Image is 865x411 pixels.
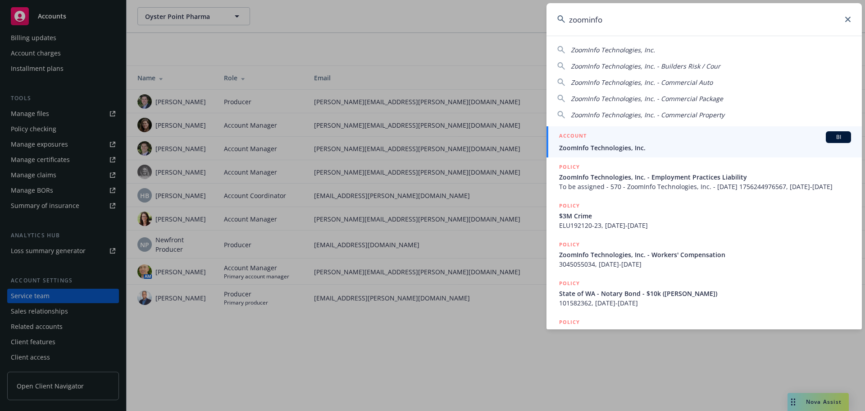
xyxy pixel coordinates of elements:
[559,259,851,269] span: 3045055034, [DATE]-[DATE]
[546,157,862,196] a: POLICYZoomInfo Technologies, Inc. - Employment Practices LiabilityTo be assigned - 570 - ZoomInfo...
[571,62,720,70] span: ZoomInfo Technologies, Inc. - Builders Risk / Cour
[571,94,723,103] span: ZoomInfo Technologies, Inc. - Commercial Package
[546,313,862,351] a: POLICYIndia Workers Compensation
[571,111,724,119] span: ZoomInfo Technologies, Inc. - Commercial Property
[559,143,851,152] span: ZoomInfo Technologies, Inc.
[559,298,851,308] span: 101582362, [DATE]-[DATE]
[829,133,847,141] span: BI
[559,279,580,288] h5: POLICY
[571,78,713,87] span: ZoomInfo Technologies, Inc. - Commercial Auto
[546,274,862,313] a: POLICYState of WA - Notary Bond - $10k ([PERSON_NAME])101582362, [DATE]-[DATE]
[559,318,580,327] h5: POLICY
[546,3,862,36] input: Search...
[559,201,580,210] h5: POLICY
[546,235,862,274] a: POLICYZoomInfo Technologies, Inc. - Workers' Compensation3045055034, [DATE]-[DATE]
[559,131,587,142] h5: ACCOUNT
[559,221,851,230] span: ELU192120-23, [DATE]-[DATE]
[559,162,580,171] h5: POLICY
[559,182,851,191] span: To be assigned - 570 - ZoomInfo Technologies, Inc. - [DATE] 1756244976567, [DATE]-[DATE]
[559,250,851,259] span: ZoomInfo Technologies, Inc. - Workers' Compensation
[559,240,580,249] h5: POLICY
[559,211,851,221] span: $3M Crime
[571,46,655,54] span: ZoomInfo Technologies, Inc.
[546,126,862,157] a: ACCOUNTBIZoomInfo Technologies, Inc.
[559,289,851,298] span: State of WA - Notary Bond - $10k ([PERSON_NAME])
[559,172,851,182] span: ZoomInfo Technologies, Inc. - Employment Practices Liability
[546,196,862,235] a: POLICY$3M CrimeELU192120-23, [DATE]-[DATE]
[559,328,851,337] span: India Workers Compensation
